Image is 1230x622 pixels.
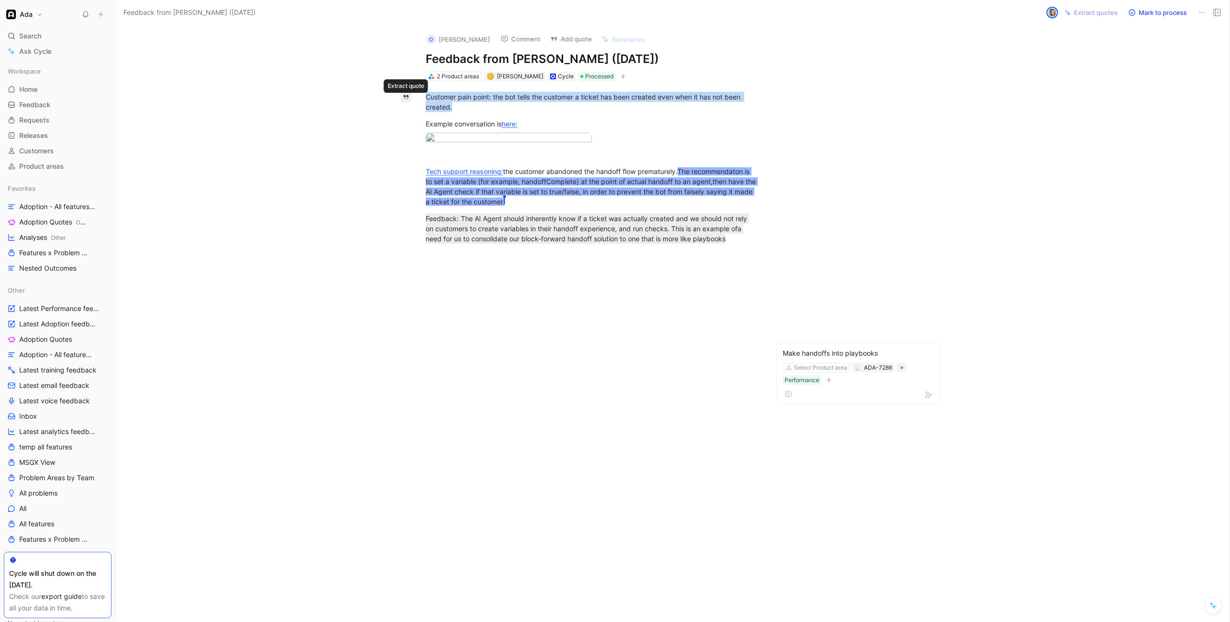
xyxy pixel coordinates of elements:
[4,181,111,196] div: Favorites
[1047,8,1057,17] img: avatar
[4,246,111,260] a: Features x Problem Area
[426,213,749,244] mark: a need for us to consolidate our block-forward handoff solution to one that is more like playbooks
[4,144,111,158] a: Customers
[497,73,543,80] span: [PERSON_NAME]
[4,547,111,562] a: Analyses
[4,159,111,174] a: Product areas
[8,286,25,295] span: Other
[19,202,96,212] span: Adoption - All features & problem areas
[4,215,111,229] a: Adoption QuotesOther
[546,32,596,46] button: Add quote
[19,131,48,140] span: Releases
[19,504,26,513] span: All
[19,396,90,406] span: Latest voice feedback
[4,64,111,78] div: Workspace
[426,51,758,67] h1: Feedback from [PERSON_NAME] ([DATE])
[19,381,89,390] span: Latest email feedback
[4,348,111,362] a: Adoption - All features & problem areas
[19,488,58,498] span: All problems
[19,146,54,156] span: Customers
[426,119,758,129] div: Example conversation is
[19,473,94,483] span: Problem Areas by Team
[426,177,758,206] span: then have the AI Agent check if that variable is set to true/false, in order to prevent the bot f...
[4,471,111,485] a: Problem Areas by Team
[4,363,111,377] a: Latest training feedback
[19,100,50,110] span: Feedback
[19,550,47,560] span: Analyses
[4,82,111,97] a: Home
[19,519,54,529] span: All features
[19,248,92,258] span: Features x Problem Area
[19,535,88,544] span: Features x Problem Area
[4,332,111,347] a: Adoption Quotes
[4,394,111,408] a: Latest voice feedback
[19,115,49,125] span: Requests
[19,365,97,375] span: Latest training feedback
[4,261,111,275] a: Nested Outcomes
[123,7,256,18] span: Feedback from [PERSON_NAME] ([DATE])
[864,362,892,372] div: ADA-7286
[612,35,645,44] span: Summarize
[41,592,82,600] a: export guide
[19,30,41,42] span: Search
[785,375,819,385] div: Performance
[4,301,111,316] a: Latest Performance feedback
[426,35,436,44] div: O
[4,199,111,214] a: Adoption - All features & problem areas
[1124,6,1191,19] button: Mark to process
[597,33,649,46] button: Summarize
[19,427,98,436] span: Latest analytics feedback
[4,113,111,127] a: Requests
[426,92,758,112] div: Customer pain point: the bot tells the customer a ticket has been created even when it has not be...
[578,72,615,81] div: Processed
[794,362,847,372] div: Select Product area
[426,133,592,146] img: image.png
[4,517,111,531] a: All features
[4,440,111,454] a: temp all features
[19,411,37,421] span: Inbox
[76,219,91,226] span: Other
[9,591,106,614] div: Check our to save all your data in time.
[4,409,111,423] a: Inbox
[426,167,503,175] a: Tech support reasoning:
[19,217,87,227] span: Adoption Quotes
[4,230,111,245] a: AnalysesOther
[19,162,64,171] span: Product areas
[6,10,16,19] img: Ada
[558,72,574,81] div: Cycle
[496,32,545,46] button: Comment
[19,304,99,313] span: Latest Performance feedback
[19,233,66,243] span: Analyses
[19,46,51,57] span: Ask Cycle
[19,458,55,467] span: MSGX View
[19,335,72,344] span: Adoption Quotes
[1060,6,1122,19] button: Extract quotes
[8,184,36,193] span: Favorites
[8,66,41,76] span: Workspace
[4,98,111,112] a: Feedback
[4,455,111,470] a: MSGX View
[4,378,111,393] a: Latest email feedback
[585,72,614,81] span: Processed
[426,167,751,186] span: The recommendaton is to set a variable (for example, handoffComplete) at the point of actual hand...
[4,29,111,43] div: Search
[855,365,861,371] img: 💡
[4,8,45,21] button: AdaAda
[4,501,111,516] a: All
[19,442,72,452] span: temp all features
[19,85,37,94] span: Home
[783,347,934,359] div: Make handoffs into playbooks
[4,44,111,59] a: Ask Cycle
[854,364,861,371] button: 💡
[437,72,479,81] div: 2 Product areas
[426,166,758,207] div: the customer abandoned the handoff flow prematurely.
[422,32,494,47] button: O[PERSON_NAME]
[19,350,95,360] span: Adoption - All features & problem areas
[502,120,517,128] a: here:
[19,263,76,273] span: Nested Outcomes
[488,74,493,79] div: E
[19,319,98,329] span: Latest Adoption feedback
[20,10,33,19] h1: Ada
[4,532,111,547] a: Features x Problem Area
